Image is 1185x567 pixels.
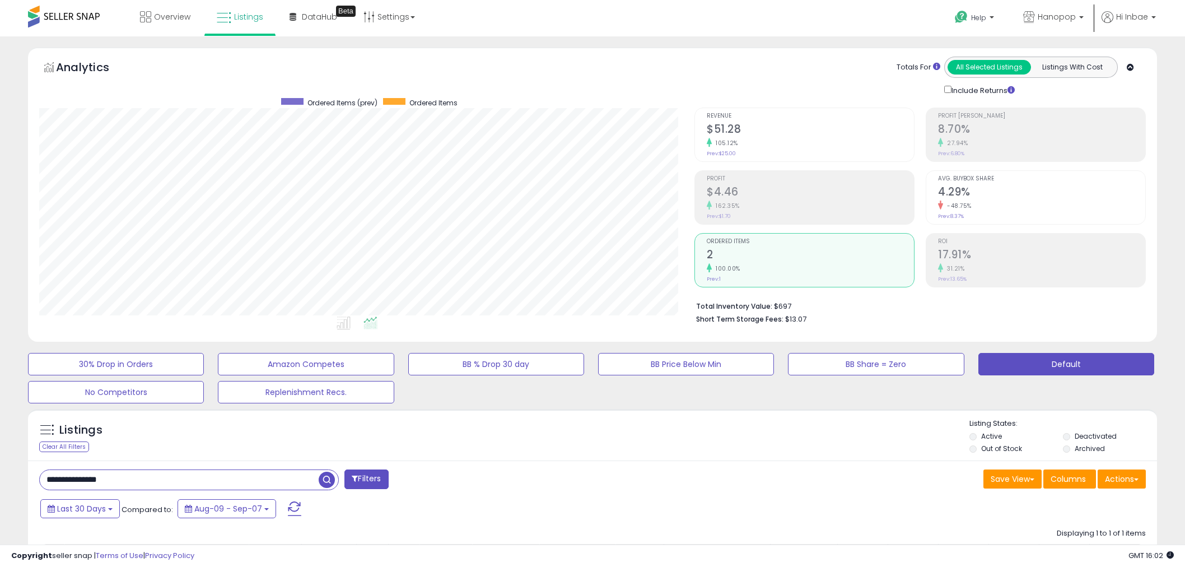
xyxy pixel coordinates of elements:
[59,422,102,438] h5: Listings
[409,98,458,108] span: Ordered Items
[344,470,388,489] button: Filters
[218,353,394,375] button: Amazon Competes
[28,353,204,375] button: 30% Drop in Orders
[145,550,194,561] a: Privacy Policy
[938,113,1145,119] span: Profit [PERSON_NAME]
[39,441,89,452] div: Clear All Filters
[194,503,262,514] span: Aug-09 - Sep-07
[897,62,940,73] div: Totals For
[938,150,964,157] small: Prev: 6.80%
[11,551,194,561] div: seller snap | |
[712,202,740,210] small: 162.35%
[971,13,986,22] span: Help
[11,550,52,561] strong: Copyright
[938,276,967,282] small: Prev: 13.65%
[218,381,394,403] button: Replenishment Recs.
[1116,11,1148,22] span: Hi Inbae
[696,314,783,324] b: Short Term Storage Fees:
[696,299,1137,312] li: $697
[96,550,143,561] a: Terms of Use
[1043,470,1096,489] button: Columns
[1057,528,1146,539] div: Displaying 1 to 1 of 1 items
[707,276,721,282] small: Prev: 1
[40,499,120,518] button: Last 30 Days
[1030,60,1114,75] button: Listings With Cost
[943,139,968,147] small: 27.94%
[28,381,204,403] button: No Competitors
[938,248,1145,263] h2: 17.91%
[981,431,1002,441] label: Active
[707,248,914,263] h2: 2
[707,185,914,201] h2: $4.46
[1128,550,1174,561] span: 2025-10-8 16:02 GMT
[707,176,914,182] span: Profit
[712,139,738,147] small: 105.12%
[707,239,914,245] span: Ordered Items
[981,444,1022,453] label: Out of Stock
[938,239,1145,245] span: ROI
[154,11,190,22] span: Overview
[978,353,1154,375] button: Default
[1102,11,1156,36] a: Hi Inbae
[302,11,337,22] span: DataHub
[938,185,1145,201] h2: 4.29%
[1051,473,1086,485] span: Columns
[936,83,1028,96] div: Include Returns
[56,59,131,78] h5: Analytics
[1075,444,1105,453] label: Archived
[938,176,1145,182] span: Avg. Buybox Share
[943,202,972,210] small: -48.75%
[598,353,774,375] button: BB Price Below Min
[785,314,806,324] span: $13.07
[969,419,1157,429] p: Listing States:
[707,113,914,119] span: Revenue
[336,6,356,17] div: Tooltip anchor
[57,503,106,514] span: Last 30 Days
[983,470,1042,489] button: Save View
[954,10,968,24] i: Get Help
[234,11,263,22] span: Listings
[707,123,914,138] h2: $51.28
[122,504,173,515] span: Compared to:
[1075,431,1117,441] label: Deactivated
[408,353,584,375] button: BB % Drop 30 day
[946,2,1005,36] a: Help
[707,150,736,157] small: Prev: $25.00
[938,213,964,220] small: Prev: 8.37%
[938,123,1145,138] h2: 8.70%
[1038,11,1076,22] span: Hanopop
[943,264,964,273] small: 31.21%
[788,353,964,375] button: BB Share = Zero
[307,98,377,108] span: Ordered Items (prev)
[712,264,740,273] small: 100.00%
[696,301,772,311] b: Total Inventory Value:
[707,213,731,220] small: Prev: $1.70
[178,499,276,518] button: Aug-09 - Sep-07
[1098,470,1146,489] button: Actions
[948,60,1031,75] button: All Selected Listings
